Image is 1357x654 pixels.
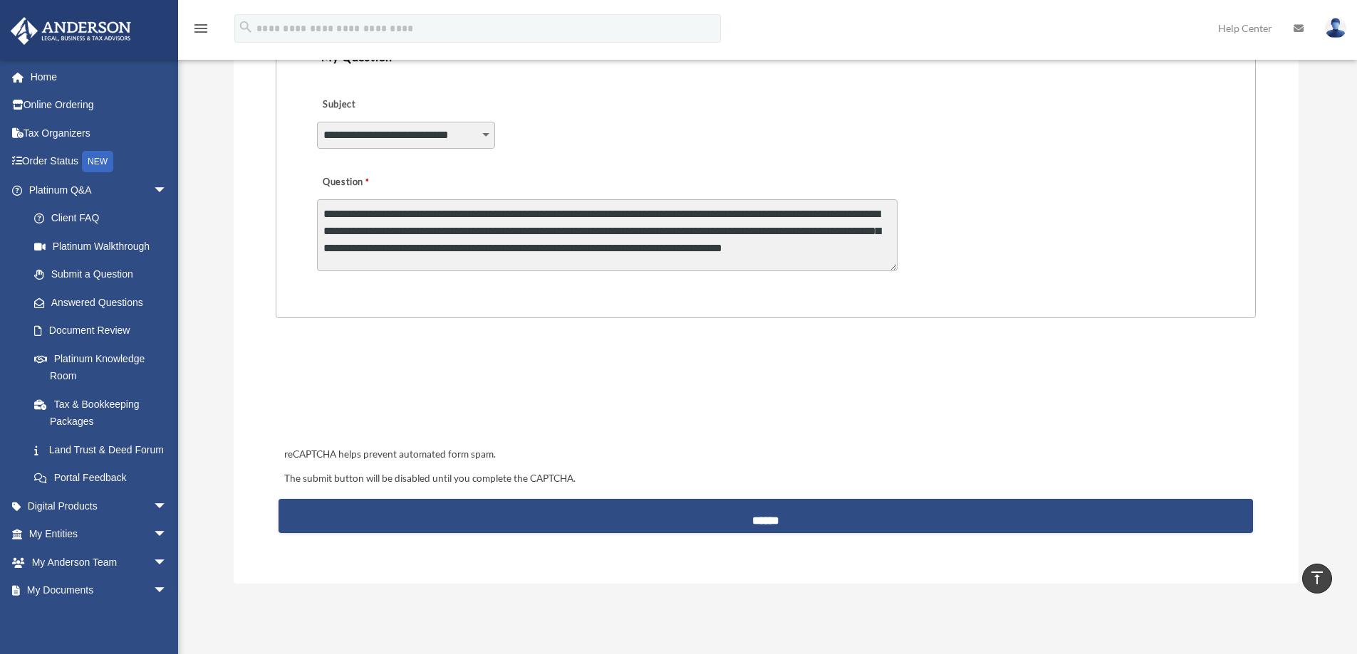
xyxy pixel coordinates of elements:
[192,20,209,37] i: menu
[279,470,1252,487] div: The submit button will be disabled until you complete the CAPTCHA.
[1309,569,1326,586] i: vertical_align_top
[10,548,189,576] a: My Anderson Teamarrow_drop_down
[1325,18,1346,38] img: User Pic
[153,604,182,633] span: arrow_drop_down
[20,390,189,436] a: Tax & Bookkeeping Packages
[10,520,189,549] a: My Entitiesarrow_drop_down
[1302,564,1332,594] a: vertical_align_top
[10,176,189,204] a: Platinum Q&Aarrow_drop_down
[153,492,182,521] span: arrow_drop_down
[20,317,189,345] a: Document Review
[317,173,427,193] label: Question
[238,19,254,35] i: search
[20,260,182,289] a: Submit a Question
[10,119,189,147] a: Tax Organizers
[20,344,189,390] a: Platinum Knowledge Room
[192,25,209,37] a: menu
[10,147,189,176] a: Order StatusNEW
[20,464,189,492] a: Portal Feedback
[153,576,182,606] span: arrow_drop_down
[280,362,496,418] iframe: reCAPTCHA
[10,604,189,633] a: Online Learningarrow_drop_down
[153,176,182,205] span: arrow_drop_down
[82,151,113,172] div: NEW
[153,520,182,549] span: arrow_drop_down
[10,576,189,605] a: My Documentsarrow_drop_down
[10,63,189,91] a: Home
[6,17,135,45] img: Anderson Advisors Platinum Portal
[10,91,189,120] a: Online Ordering
[153,548,182,577] span: arrow_drop_down
[279,446,1252,463] div: reCAPTCHA helps prevent automated form spam.
[317,95,452,115] label: Subject
[20,288,189,317] a: Answered Questions
[20,436,189,464] a: Land Trust & Deed Forum
[20,204,189,233] a: Client FAQ
[20,232,189,260] a: Platinum Walkthrough
[10,492,189,520] a: Digital Productsarrow_drop_down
